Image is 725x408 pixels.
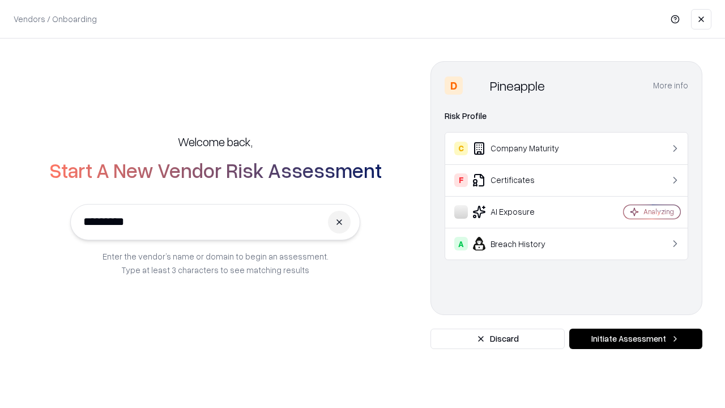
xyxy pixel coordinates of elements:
[454,237,590,250] div: Breach History
[445,76,463,95] div: D
[454,173,468,187] div: F
[49,159,382,181] h2: Start A New Vendor Risk Assessment
[467,76,485,95] img: Pineapple
[454,237,468,250] div: A
[653,75,688,96] button: More info
[454,142,590,155] div: Company Maturity
[178,134,253,150] h5: Welcome back,
[454,205,590,219] div: AI Exposure
[643,207,674,216] div: Analyzing
[569,329,702,349] button: Initiate Assessment
[14,13,97,25] p: Vendors / Onboarding
[454,142,468,155] div: C
[430,329,565,349] button: Discard
[490,76,545,95] div: Pineapple
[445,109,688,123] div: Risk Profile
[103,249,329,277] p: Enter the vendor’s name or domain to begin an assessment. Type at least 3 characters to see match...
[454,173,590,187] div: Certificates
